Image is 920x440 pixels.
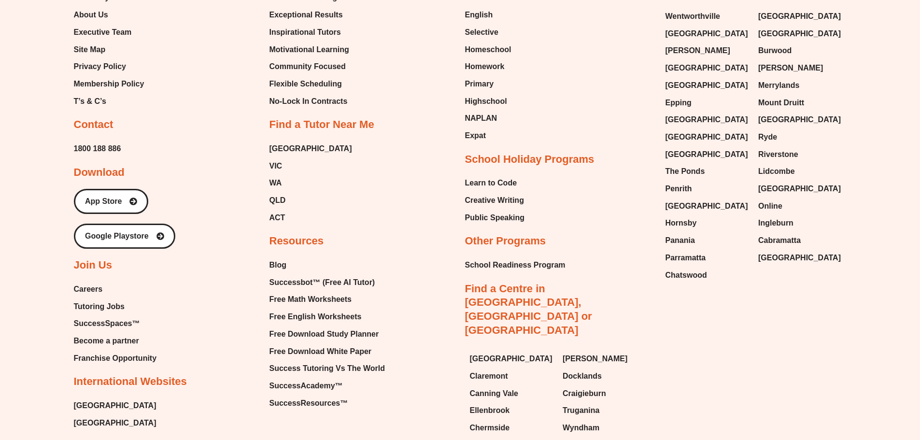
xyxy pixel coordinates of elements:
a: Inspirational Tutors [269,25,352,40]
span: Expat [465,128,486,143]
span: ACT [269,211,285,225]
a: Site Map [74,43,144,57]
span: [GEOGRAPHIC_DATA] [269,142,352,156]
a: Penrith [665,182,749,196]
span: Epping [665,96,692,110]
a: ACT [269,211,352,225]
a: Success Tutoring Vs The World [269,361,385,376]
h2: Other Programs [465,234,546,248]
a: Ryde [758,130,842,144]
span: Merrylands [758,78,799,93]
span: [GEOGRAPHIC_DATA] [665,130,748,144]
a: Docklands [563,369,646,383]
a: [GEOGRAPHIC_DATA] [74,398,156,413]
span: Homeschool [465,43,511,57]
a: [GEOGRAPHIC_DATA] [665,27,749,41]
a: 1800 188 886 [74,142,121,156]
h2: International Websites [74,375,187,389]
a: Parramatta [665,251,749,265]
a: Primary [465,77,511,91]
span: About Us [74,8,108,22]
span: Motivational Learning [269,43,349,57]
a: Mount Druitt [758,96,842,110]
a: Flexible Scheduling [269,77,352,91]
a: Free English Worksheets [269,310,385,324]
a: Highschool [465,94,511,109]
span: App Store [85,198,122,205]
a: Selective [465,25,511,40]
span: Selective [465,25,498,40]
a: VIC [269,159,352,173]
a: [GEOGRAPHIC_DATA] [665,199,749,213]
span: Chatswood [665,268,707,283]
span: Become a partner [74,334,139,348]
span: Successbot™ (Free AI Tutor) [269,275,375,290]
a: Ingleburn [758,216,842,230]
span: NAPLAN [465,111,497,126]
a: [PERSON_NAME] [563,352,646,366]
span: Free Download White Paper [269,344,372,359]
span: Executive Team [74,25,132,40]
span: Privacy Policy [74,59,127,74]
a: [GEOGRAPHIC_DATA] [665,61,749,75]
span: Blog [269,258,287,272]
a: Blog [269,258,385,272]
a: Homework [465,59,511,74]
a: SuccessResources™ [269,396,385,411]
a: [GEOGRAPHIC_DATA] [758,9,842,24]
a: [GEOGRAPHIC_DATA] [758,251,842,265]
span: [PERSON_NAME] [665,43,730,58]
a: Wyndham [563,421,646,435]
span: Ingleburn [758,216,793,230]
span: No-Lock In Contracts [269,94,348,109]
span: Online [758,199,782,213]
span: SuccessResources™ [269,396,348,411]
a: Canning Vale [470,386,553,401]
a: Motivational Learning [269,43,352,57]
span: Cabramatta [758,233,801,248]
span: QLD [269,193,286,208]
span: SuccessSpaces™ [74,316,140,331]
a: QLD [269,193,352,208]
a: School Readiness Program [465,258,566,272]
a: Free Download Study Planner [269,327,385,341]
span: Learn to Code [465,176,517,190]
span: VIC [269,159,283,173]
span: Homework [465,59,505,74]
span: [GEOGRAPHIC_DATA] [665,147,748,162]
a: Franchise Opportunity [74,351,157,366]
span: Highschool [465,94,507,109]
span: Exceptional Results [269,8,343,22]
a: [PERSON_NAME] [758,61,842,75]
span: [GEOGRAPHIC_DATA] [758,27,841,41]
a: Truganina [563,403,646,418]
span: Hornsby [665,216,697,230]
a: Lidcombe [758,164,842,179]
a: Learn to Code [465,176,525,190]
span: Riverstone [758,147,798,162]
span: Creative Writing [465,193,524,208]
a: [GEOGRAPHIC_DATA] [665,130,749,144]
span: [GEOGRAPHIC_DATA] [665,27,748,41]
span: T’s & C’s [74,94,106,109]
span: Inspirational Tutors [269,25,341,40]
span: Ellenbrook [470,403,510,418]
span: [GEOGRAPHIC_DATA] [758,182,841,196]
span: Burwood [758,43,792,58]
h2: Download [74,166,125,180]
span: Community Focused [269,59,346,74]
span: Tutoring Jobs [74,299,125,314]
a: SuccessAcademy™ [269,379,385,393]
span: Primary [465,77,494,91]
span: Membership Policy [74,77,144,91]
a: T’s & C’s [74,94,144,109]
a: Riverstone [758,147,842,162]
span: Mount Druitt [758,96,804,110]
a: Become a partner [74,334,157,348]
span: SuccessAcademy™ [269,379,343,393]
a: Merrylands [758,78,842,93]
h2: Resources [269,234,324,248]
